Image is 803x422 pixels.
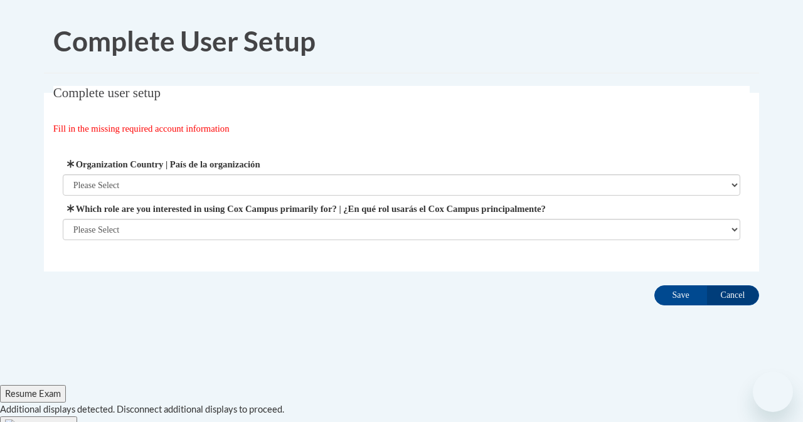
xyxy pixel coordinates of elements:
span: Fill in the missing required account information [53,124,230,134]
input: Save [654,285,707,305]
label: Organization Country | País de la organización [63,157,741,171]
input: Cancel [706,285,759,305]
iframe: Button to launch messaging window [753,372,793,412]
span: Complete user setup [53,85,161,100]
label: Which role are you interested in using Cox Campus primarily for? | ¿En qué rol usarás el Cox Camp... [63,202,741,216]
span: Complete User Setup [53,24,316,57]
